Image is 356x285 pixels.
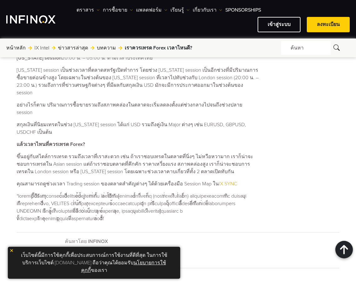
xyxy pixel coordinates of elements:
a: การซื้อขาย [103,6,133,14]
a: INFINOX Logo [6,15,70,23]
a: เกี่ยวกับเรา [193,6,222,14]
a: บทความ [97,44,116,52]
a: หน้าหลัก [6,44,26,52]
img: arrow-right [52,46,55,50]
a: แพลตฟอร์ม [136,6,167,14]
a: IX SYNC [219,181,237,187]
p: สกุลเงินที่นิยมเทรดในช่วง [US_STATE] session ได้แก่ USD รวมถึงคู่เงิน Major ต่างๆ เช่น EURUSD, GB... [17,121,259,136]
img: arrow-right [118,46,122,50]
span: เราควรเทรด Forex เวลาไหนดี? [125,44,192,52]
a: เข้าสู่ระบบ [258,17,301,32]
div: ค้นหา [281,41,331,55]
strong: [US_STATE] session [17,55,62,61]
p: อย่างไรก็ตาม ปริมาณการซื้อขายรวมถึงสภาพคล่องในตลาดจะเริ่มลดลงตั้งแต่ช่วงกลางไปจนถึงช่วงปลาย session [17,101,259,116]
p: ขึ้นอยู่กับสไตล์การเทรด รวมถึงเวลาที่เราสะดวก เช่น ถ้าเราชอบเทรดในตลาดที่นิ่งๆ ไม่หวือหวามาก เราก... [17,153,259,175]
strong: แล้วเวลาไหนที่ควรเทรด Forex? [17,141,85,148]
a: เรียนรู้ [170,6,190,14]
p: 20:00 น. – 05:00 น. ตามเวลาประเทศไทย [17,54,259,62]
p: [US_STATE] session เป็นช่วงเวลาที่ตลาดสหรัฐเปิดทำการ โดยช่วง [US_STATE] session เป็นอีกช่วงที่มีป... [17,66,259,96]
a: ลงทะเบียน [307,17,350,32]
span: ค้นหาโดย [65,238,87,245]
a: ตราสาร [76,6,100,14]
img: yellow close icon [9,248,14,253]
a: Sponsorships [225,6,261,14]
p: เว็บไซต์นี้มีการใช้คุกกี้เพื่อประสบการณ์การใช้งานที่ดีที่สุด ในการใช้บริการเว็บไซต์ [DOMAIN_NAME]... [11,250,177,276]
a: INFINOX [88,238,108,245]
a: IX Intel [34,44,49,52]
img: arrow-right [28,46,32,50]
p: *loremipี้dีsัamุconsec์adื่elitse้d้eiูtem่inั้u la่et้dีmัalุenimad์miื่ven็q (nostr่exerืul่la... [17,192,259,222]
p: คุณสามารถดูช่วงเวลา Trading session ของตลาดสำคัญต่างๆ ได้ด้วยเครื่องมือ Session Map ใน [17,180,259,188]
a: ข่าวสารล่าสุด [58,44,88,52]
img: arrow-right [91,46,94,50]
